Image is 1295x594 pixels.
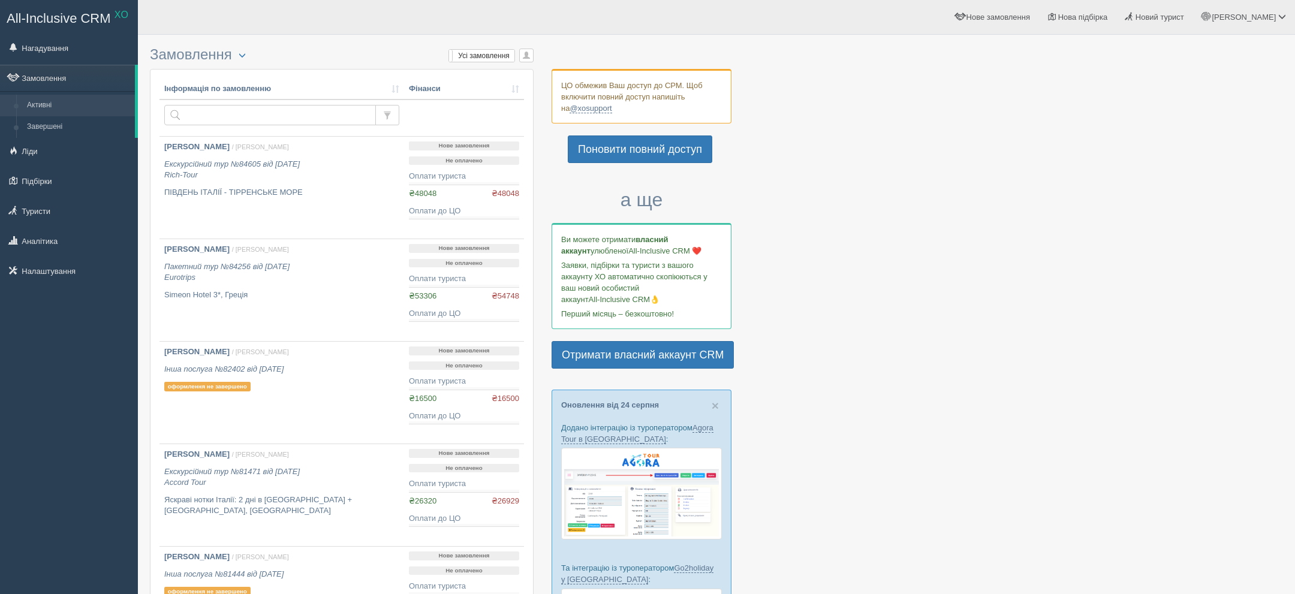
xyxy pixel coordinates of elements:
a: Оновлення від 24 серпня [561,400,659,409]
span: All-Inclusive CRM👌 [589,295,660,304]
span: ₴16500 [492,393,519,405]
div: ЦО обмежив Ваш доступ до СРМ. Щоб включити повний доступ напишіть на [552,69,731,123]
div: Оплати туриста [409,273,519,285]
p: Нове замовлення [409,551,519,560]
b: [PERSON_NAME] [164,347,230,356]
span: All-Inclusive CRM [7,11,111,26]
a: Завершені [22,116,135,138]
a: Поновити повний доступ [568,135,712,163]
p: Не оплачено [409,361,519,370]
span: / [PERSON_NAME] [232,348,289,355]
b: [PERSON_NAME] [164,142,230,151]
b: [PERSON_NAME] [164,245,230,254]
a: Інформація по замовленню [164,83,399,95]
p: Нове замовлення [409,244,519,253]
a: @xosupport [570,104,612,113]
i: Екскурсійний тур №84605 від [DATE] Rich-Tour [164,159,300,180]
a: Активні [22,95,135,116]
span: Нова підбірка [1058,13,1108,22]
p: ПІВДЕНЬ ІТАЛІЇ - ТІРРЕНСЬКЕ МОРЕ [164,187,399,198]
span: / [PERSON_NAME] [232,451,289,458]
div: Оплати туриста [409,478,519,490]
div: Оплати туриста [409,581,519,592]
p: Яскраві нотки Італії: 2 дні в [GEOGRAPHIC_DATA] + [GEOGRAPHIC_DATA], [GEOGRAPHIC_DATA] [164,495,399,517]
p: Ви можете отримати улюбленої [561,234,722,257]
p: Додано інтеграцію із туроператором : [561,422,722,445]
b: [PERSON_NAME] [164,552,230,561]
p: Не оплачено [409,566,519,575]
span: Новий турист [1136,13,1184,22]
i: Пакетний тур №84256 від [DATE] Eurotrips [164,262,290,282]
p: Перший місяць – безкоштовно! [561,308,722,319]
p: Не оплачено [409,464,519,473]
p: Нове замовлення [409,449,519,458]
span: ₴53306 [409,291,436,300]
span: ₴48048 [492,188,519,200]
img: agora-tour-%D0%B7%D0%B0%D1%8F%D0%B2%D0%BA%D0%B8-%D1%81%D1%80%D0%BC-%D0%B4%D0%BB%D1%8F-%D1%82%D1%8... [561,448,722,539]
p: оформлення не завершено [164,382,251,391]
p: Нове замовлення [409,346,519,355]
span: / [PERSON_NAME] [232,143,289,150]
a: All-Inclusive CRM XO [1,1,137,34]
span: / [PERSON_NAME] [232,553,289,560]
p: Нове замовлення [409,141,519,150]
span: ₴48048 [409,189,436,198]
b: [PERSON_NAME] [164,450,230,459]
a: Фінанси [409,83,519,95]
span: ₴16500 [409,394,436,403]
span: ₴26320 [409,496,436,505]
i: Інша послуга №81444 від [DATE] [164,569,284,578]
sup: XO [115,10,128,20]
span: All-Inclusive CRM ❤️ [628,246,701,255]
div: Оплати до ЦО [409,206,519,217]
span: ₴54748 [492,291,519,302]
p: Та інтеграцію із туроператором : [561,562,722,585]
div: Оплати до ЦО [409,513,519,524]
p: Не оплачено [409,259,519,268]
b: власний аккаунт [561,235,668,255]
a: Agora Tour в [GEOGRAPHIC_DATA] [561,423,713,444]
div: Оплати туриста [409,376,519,387]
i: Екскурсійний тур №81471 від [DATE] Accord Tour [164,467,300,487]
input: Пошук за номером замовлення, ПІБ або паспортом туриста [164,105,376,125]
span: × [712,399,719,412]
div: Оплати до ЦО [409,411,519,422]
a: [PERSON_NAME] / [PERSON_NAME] Екскурсійний тур №81471 від [DATE]Accord Tour Яскраві нотки Італії:... [159,444,404,546]
p: Заявки, підбірки та туристи з вашого аккаунту ХО автоматично скопіюються у ваш новий особистий ак... [561,260,722,305]
button: Close [712,399,719,412]
span: ₴26929 [492,496,519,507]
a: [PERSON_NAME] / [PERSON_NAME] Пакетний тур №84256 від [DATE]Eurotrips Simeon Hotel 3*, Греція [159,239,404,341]
a: [PERSON_NAME] / [PERSON_NAME] Інша послуга №82402 від [DATE] оформлення не завершено [159,342,404,444]
span: / [PERSON_NAME] [232,246,289,253]
h3: Замовлення [150,47,534,63]
a: [PERSON_NAME] / [PERSON_NAME] Екскурсійний тур №84605 від [DATE]Rich-Tour ПІВДЕНЬ ІТАЛІЇ - ТІРРЕН... [159,137,404,239]
p: Simeon Hotel 3*, Греція [164,290,399,301]
a: Отримати власний аккаунт CRM [552,341,734,369]
div: Оплати до ЦО [409,308,519,319]
p: Не оплачено [409,156,519,165]
div: Оплати туриста [409,171,519,182]
span: [PERSON_NAME] [1212,13,1276,22]
span: Нове замовлення [966,13,1030,22]
h3: а ще [552,189,731,210]
i: Інша послуга №82402 від [DATE] [164,364,284,373]
label: Усі замовлення [449,50,515,62]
